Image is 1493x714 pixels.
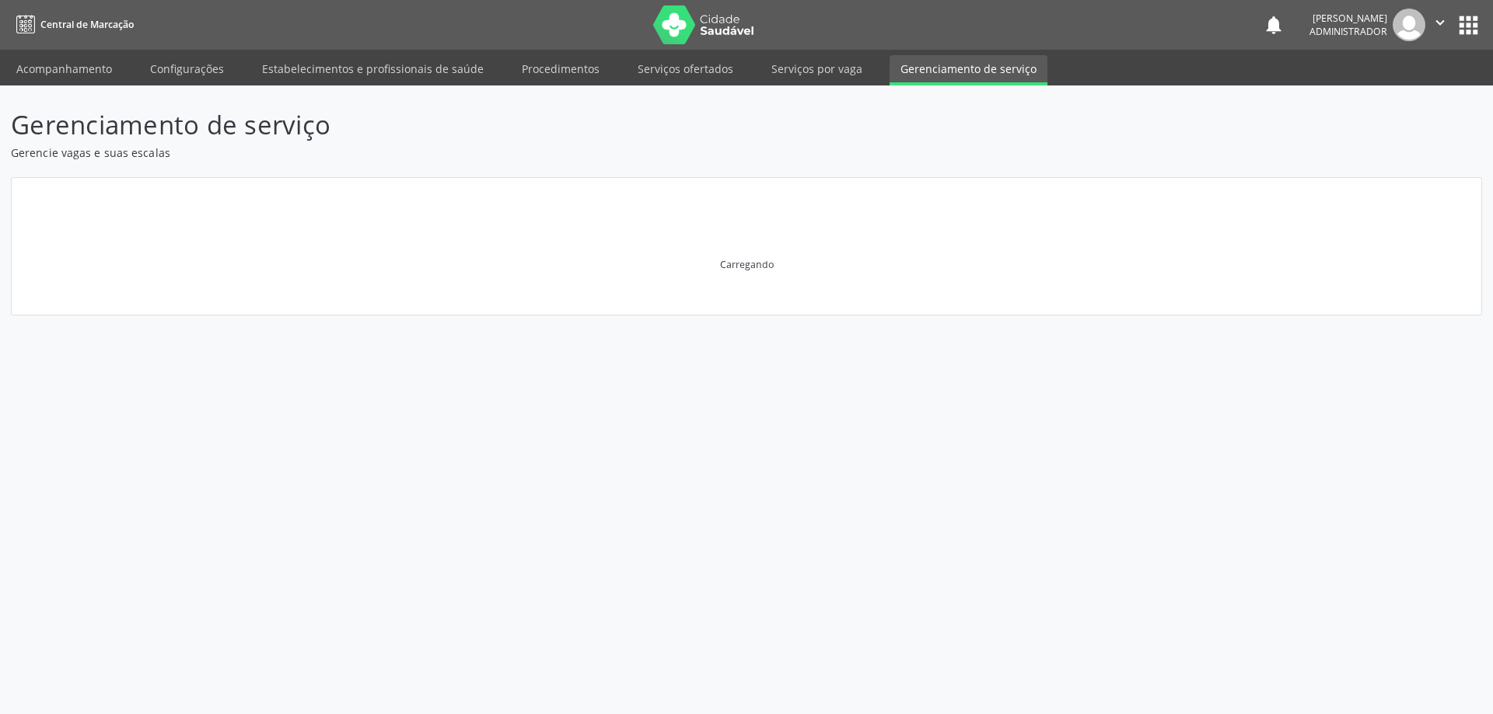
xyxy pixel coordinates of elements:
div: Carregando [720,258,774,271]
a: Estabelecimentos e profissionais de saúde [251,55,495,82]
a: Acompanhamento [5,55,123,82]
button: notifications [1263,14,1285,36]
i:  [1432,14,1449,31]
a: Central de Marcação [11,12,134,37]
button: apps [1455,12,1482,39]
div: [PERSON_NAME] [1309,12,1387,25]
p: Gerenciamento de serviço [11,106,1040,145]
span: Central de Marcação [40,18,134,31]
img: img [1393,9,1425,41]
button:  [1425,9,1455,41]
a: Procedimentos [511,55,610,82]
a: Gerenciamento de serviço [890,55,1047,85]
span: Administrador [1309,25,1387,38]
a: Serviços por vaga [760,55,873,82]
p: Gerencie vagas e suas escalas [11,145,1040,161]
a: Serviços ofertados [627,55,744,82]
a: Configurações [139,55,235,82]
